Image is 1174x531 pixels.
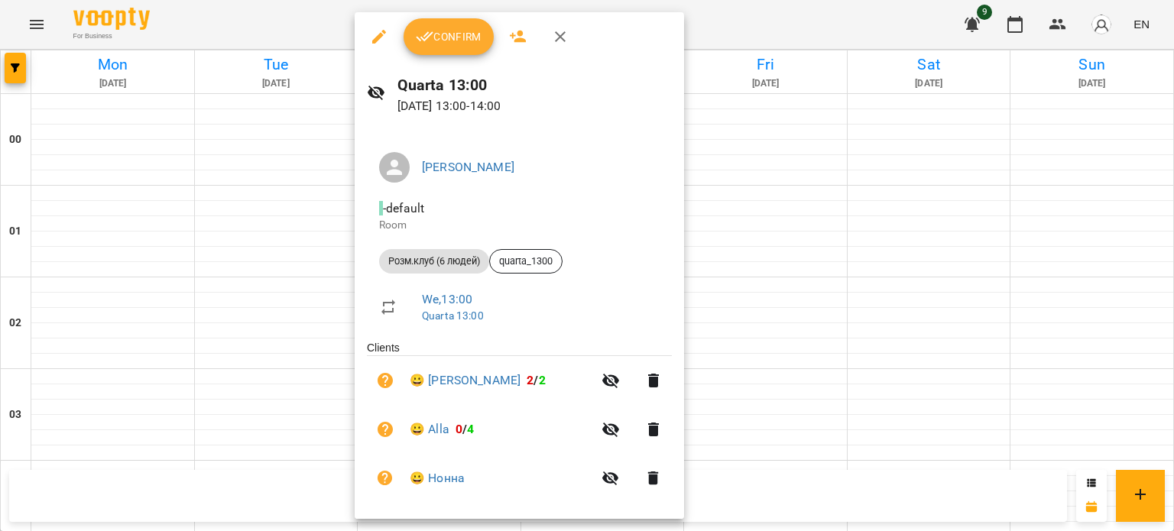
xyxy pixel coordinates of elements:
[527,373,545,387] b: /
[379,201,427,215] span: - default
[490,254,562,268] span: quarta_1300
[422,292,472,306] a: We , 13:00
[397,73,672,97] h6: Quarta 13:00
[379,218,660,233] p: Room
[410,469,465,487] a: 😀 Нонна
[527,373,533,387] span: 2
[410,420,449,439] a: 😀 Alla
[367,460,404,497] button: Unpaid. Bill the attendance?
[367,411,404,448] button: Unpaid. Bill the attendance?
[404,18,494,55] button: Confirm
[422,309,484,322] a: Quarta 13:00
[416,28,482,46] span: Confirm
[489,249,563,274] div: quarta_1300
[397,97,672,115] p: [DATE] 13:00 - 14:00
[456,422,462,436] span: 0
[379,254,489,268] span: Розм.клуб (6 людей)
[467,422,474,436] span: 4
[410,371,521,390] a: 😀 [PERSON_NAME]
[539,373,546,387] span: 2
[456,422,474,436] b: /
[367,362,404,399] button: Unpaid. Bill the attendance?
[422,160,514,174] a: [PERSON_NAME]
